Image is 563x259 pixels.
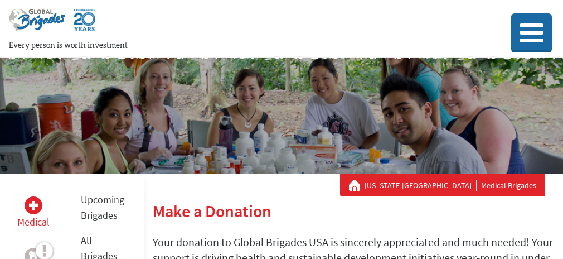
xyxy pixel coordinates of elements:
a: [US_STATE][GEOGRAPHIC_DATA] [365,180,477,191]
img: Global Brigades Celebrating 20 Years [74,9,95,40]
div: Medical Brigades [349,180,536,191]
img: Medical [29,201,38,210]
p: Every person is worth investment [9,40,463,51]
img: Global Brigades Logo [9,9,65,40]
h2: Make a Donation [153,201,554,221]
p: Medical [17,214,50,230]
li: Upcoming Brigades [81,188,130,228]
a: MedicalMedical [17,196,50,230]
div: Medical [25,196,42,214]
a: Upcoming Brigades [81,193,124,222]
